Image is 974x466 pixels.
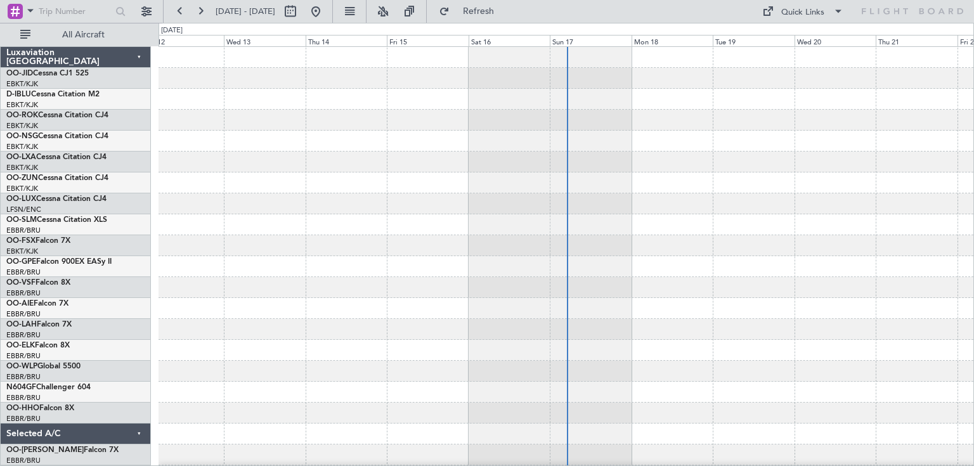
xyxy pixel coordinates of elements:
[6,153,107,161] a: OO-LXACessna Citation CJ4
[6,226,41,235] a: EBBR/BRU
[161,25,183,36] div: [DATE]
[6,133,38,140] span: OO-NSG
[33,30,134,39] span: All Aircraft
[6,300,34,307] span: OO-AIE
[6,195,107,203] a: OO-LUXCessna Citation CJ4
[6,330,41,340] a: EBBR/BRU
[6,446,84,454] span: OO-[PERSON_NAME]
[306,35,387,46] div: Thu 14
[6,321,37,328] span: OO-LAH
[781,6,824,19] div: Quick Links
[6,384,36,391] span: N604GF
[39,2,112,21] input: Trip Number
[756,1,850,22] button: Quick Links
[6,174,108,182] a: OO-ZUNCessna Citation CJ4
[6,414,41,424] a: EBBR/BRU
[469,35,550,46] div: Sat 16
[6,163,38,172] a: EBKT/KJK
[713,35,795,46] div: Tue 19
[6,91,100,98] a: D-IBLUCessna Citation M2
[6,405,39,412] span: OO-HHO
[6,279,36,287] span: OO-VSF
[142,35,224,46] div: Tue 12
[6,372,41,382] a: EBBR/BRU
[6,279,70,287] a: OO-VSFFalcon 8X
[550,35,632,46] div: Sun 17
[6,91,31,98] span: D-IBLU
[6,205,41,214] a: LFSN/ENC
[6,342,35,349] span: OO-ELK
[6,446,119,454] a: OO-[PERSON_NAME]Falcon 7X
[6,384,91,391] a: N604GFChallenger 604
[6,237,36,245] span: OO-FSX
[6,216,107,224] a: OO-SLMCessna Citation XLS
[6,363,81,370] a: OO-WLPGlobal 5500
[6,195,36,203] span: OO-LUX
[6,363,37,370] span: OO-WLP
[216,6,275,17] span: [DATE] - [DATE]
[224,35,306,46] div: Wed 13
[6,216,37,224] span: OO-SLM
[6,309,41,319] a: EBBR/BRU
[6,112,108,119] a: OO-ROKCessna Citation CJ4
[6,70,33,77] span: OO-JID
[6,321,72,328] a: OO-LAHFalcon 7X
[6,121,38,131] a: EBKT/KJK
[6,174,38,182] span: OO-ZUN
[6,258,36,266] span: OO-GPE
[6,258,112,266] a: OO-GPEFalcon 900EX EASy II
[6,351,41,361] a: EBBR/BRU
[6,342,70,349] a: OO-ELKFalcon 8X
[6,153,36,161] span: OO-LXA
[387,35,469,46] div: Fri 15
[6,184,38,193] a: EBKT/KJK
[6,79,38,89] a: EBKT/KJK
[452,7,505,16] span: Refresh
[6,247,38,256] a: EBKT/KJK
[433,1,509,22] button: Refresh
[6,100,38,110] a: EBKT/KJK
[6,456,41,465] a: EBBR/BRU
[6,142,38,152] a: EBKT/KJK
[632,35,713,46] div: Mon 18
[6,237,70,245] a: OO-FSXFalcon 7X
[876,35,958,46] div: Thu 21
[6,288,41,298] a: EBBR/BRU
[6,405,74,412] a: OO-HHOFalcon 8X
[6,268,41,277] a: EBBR/BRU
[6,70,89,77] a: OO-JIDCessna CJ1 525
[14,25,138,45] button: All Aircraft
[6,112,38,119] span: OO-ROK
[795,35,876,46] div: Wed 20
[6,300,68,307] a: OO-AIEFalcon 7X
[6,393,41,403] a: EBBR/BRU
[6,133,108,140] a: OO-NSGCessna Citation CJ4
